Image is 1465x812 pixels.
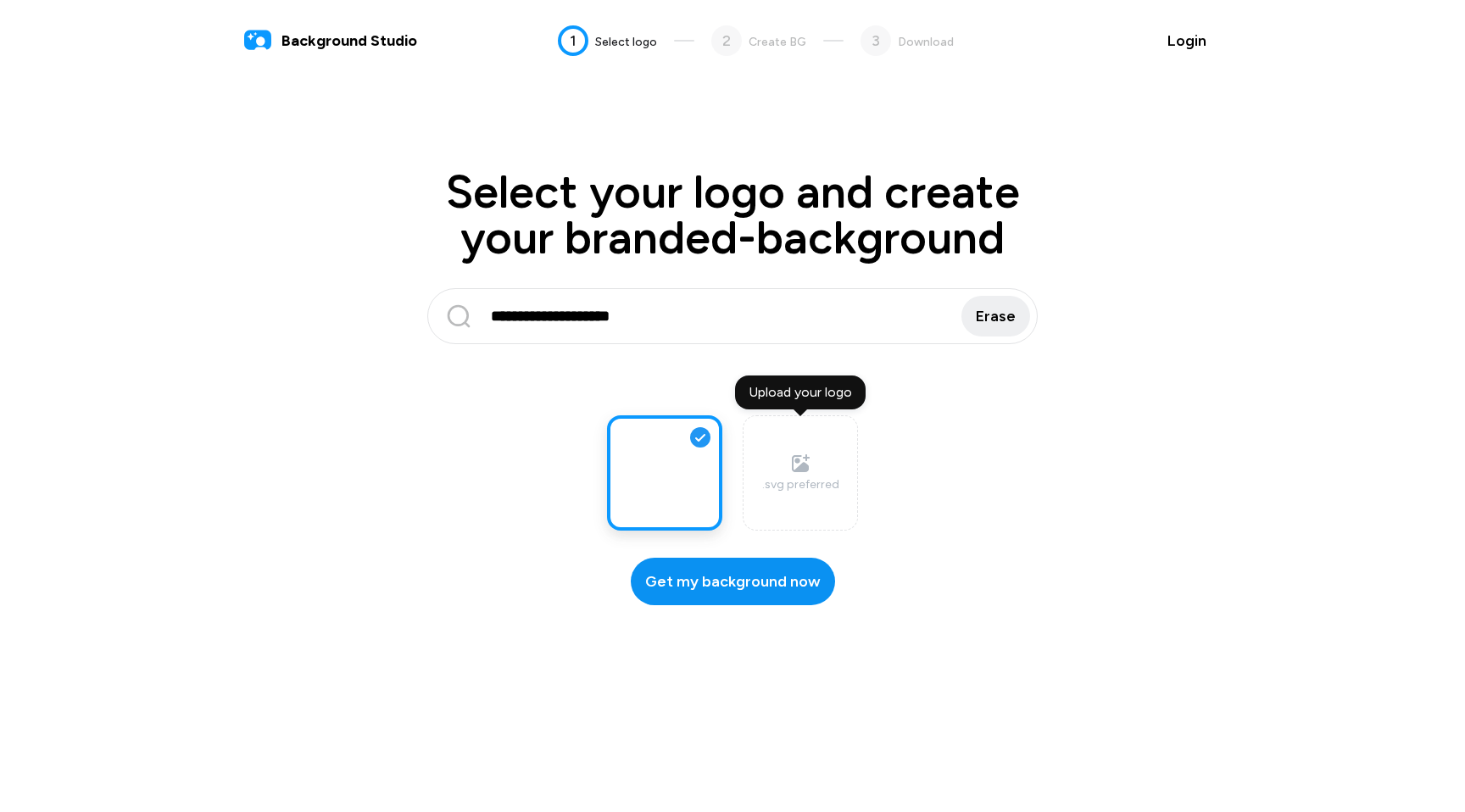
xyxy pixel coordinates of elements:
[244,27,271,54] img: logo
[570,30,577,53] span: 1
[1167,30,1206,53] span: Login
[1153,20,1221,61] button: Login
[645,570,821,593] span: Get my background now
[722,30,731,53] span: 2
[749,35,806,49] span: Create BG
[621,461,709,485] img: https://cdn.brandfetch.io/idFVR7-6_Z/w/400/h/121/theme/light/logo.png?c=1bxidyHNMuC1HdYYPfgBt
[351,170,1114,261] h1: Select your logo and create your branded-background
[244,27,417,54] a: Background Studio
[595,35,657,49] span: Select logo
[961,296,1030,336] button: Erase
[762,476,839,493] div: .svg preferred
[735,375,866,409] div: Upload your logo
[898,35,954,49] span: Download
[281,30,417,53] span: Background Studio
[872,30,880,53] span: 3
[976,305,1016,328] span: Erase
[631,558,835,605] button: Get my background now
